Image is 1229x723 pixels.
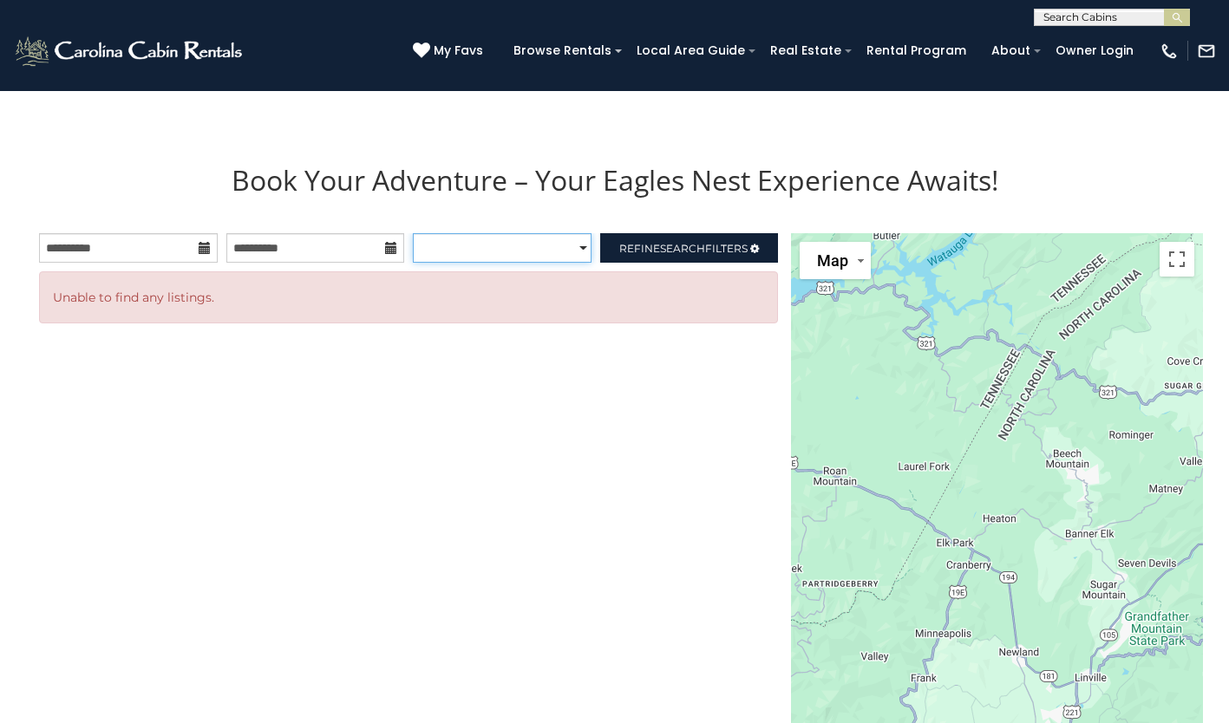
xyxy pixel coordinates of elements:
a: My Favs [413,42,487,61]
a: Rental Program [858,37,975,64]
a: Browse Rentals [505,37,620,64]
a: Real Estate [762,37,850,64]
a: Local Area Guide [628,37,754,64]
span: My Favs [434,42,483,60]
a: About [983,37,1039,64]
p: Unable to find any listings. [53,285,764,309]
span: Refine Filters [619,242,748,255]
img: mail-regular-white.png [1197,42,1216,61]
span: Search [660,242,705,255]
a: RefineSearchFilters [600,233,779,263]
span: Map [817,251,848,270]
img: White-1-2.png [13,34,247,68]
button: Toggle fullscreen view [1160,242,1194,277]
a: Owner Login [1047,37,1142,64]
img: phone-regular-white.png [1160,42,1179,61]
h1: Book Your Adventure – Your Eagles Nest Experience Awaits! [26,161,1203,199]
button: Change map style [800,242,871,279]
